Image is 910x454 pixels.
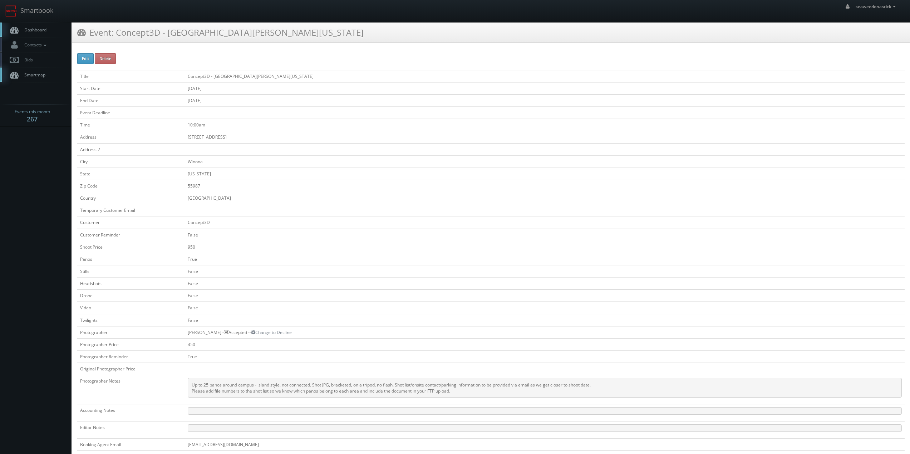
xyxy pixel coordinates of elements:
span: seaweedonastick [856,4,898,10]
td: Zip Code [77,180,185,192]
td: 10:00am [185,119,905,131]
td: Photographer Price [77,338,185,350]
td: [DATE] [185,94,905,106]
td: [US_STATE] [185,168,905,180]
td: True [185,350,905,363]
td: Stills [77,265,185,277]
td: State [77,168,185,180]
td: False [185,290,905,302]
td: False [185,229,905,241]
span: Contacts [21,42,48,48]
td: 55987 [185,180,905,192]
td: Time [77,119,185,131]
td: True [185,253,905,265]
span: Events this month [15,108,50,115]
td: Accounting Notes [77,404,185,421]
td: Booking Agent Email [77,439,185,451]
td: Customer Reminder [77,229,185,241]
td: Drone [77,290,185,302]
td: Shoot Price [77,241,185,253]
span: Dashboard [21,27,46,33]
h3: Event: Concept3D - [GEOGRAPHIC_DATA][PERSON_NAME][US_STATE] [77,26,364,39]
td: Customer [77,216,185,229]
td: Country [77,192,185,204]
td: Editor Notes [77,421,185,439]
td: Temporary Customer Email [77,204,185,216]
pre: Up to 25 panos around campus - island style, not connected. Shot JPG, bracketed, on a tripod, no ... [188,378,902,398]
button: Delete [95,53,116,64]
td: [PERSON_NAME] - Accepted -- [185,326,905,338]
td: False [185,265,905,277]
td: Title [77,70,185,82]
td: False [185,278,905,290]
td: Start Date [77,82,185,94]
td: City [77,155,185,168]
td: End Date [77,94,185,106]
td: Twilights [77,314,185,326]
td: False [185,302,905,314]
td: [GEOGRAPHIC_DATA] [185,192,905,204]
td: Event Deadline [77,107,185,119]
td: Address 2 [77,143,185,155]
td: [DATE] [185,82,905,94]
button: Edit [77,53,94,64]
td: Address [77,131,185,143]
td: Headshots [77,278,185,290]
span: Smartmap [21,72,45,78]
img: smartbook-logo.png [5,5,17,17]
strong: 267 [27,115,38,123]
td: Video [77,302,185,314]
td: [EMAIL_ADDRESS][DOMAIN_NAME] [185,439,905,451]
td: Original Photographer Price [77,363,185,375]
td: Photographer [77,326,185,338]
td: Concept3D - [GEOGRAPHIC_DATA][PERSON_NAME][US_STATE] [185,70,905,82]
td: 950 [185,241,905,253]
td: [STREET_ADDRESS] [185,131,905,143]
td: Photographer Reminder [77,350,185,363]
a: Change to Decline [251,329,292,335]
td: 450 [185,338,905,350]
td: False [185,314,905,326]
td: Concept3D [185,216,905,229]
td: Winona [185,155,905,168]
span: Bids [21,57,33,63]
td: Photographer Notes [77,375,185,404]
td: Panos [77,253,185,265]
